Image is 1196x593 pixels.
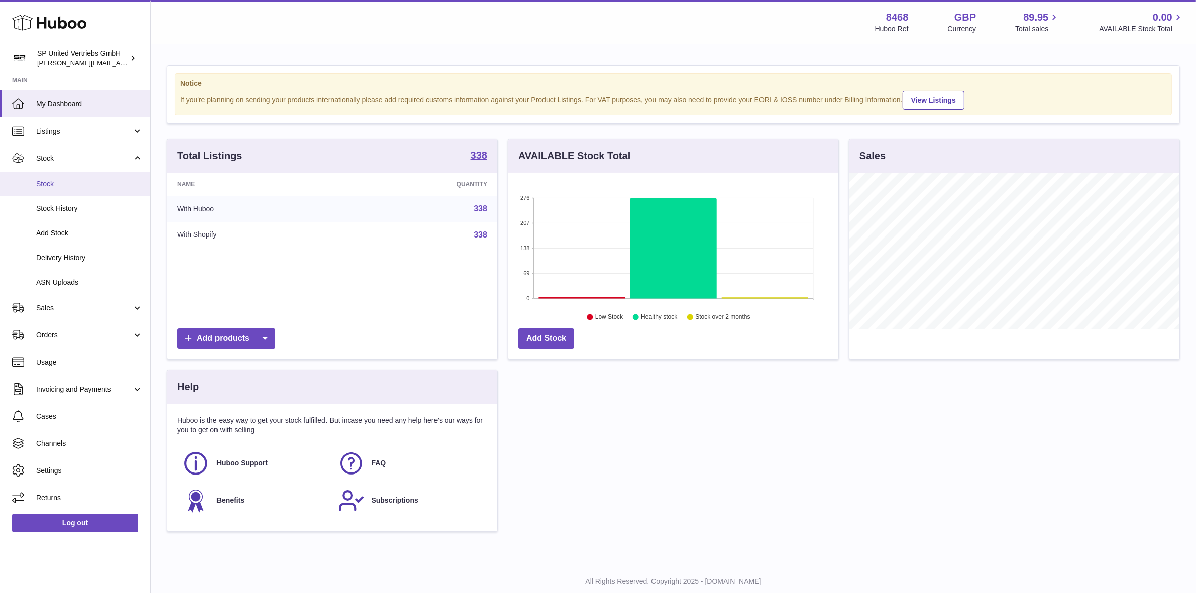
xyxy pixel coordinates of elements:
span: Invoicing and Payments [36,385,132,394]
text: Healthy stock [641,314,678,321]
span: ASN Uploads [36,278,143,287]
span: Total sales [1015,24,1060,34]
span: [PERSON_NAME][EMAIL_ADDRESS][DOMAIN_NAME] [37,59,201,67]
text: 138 [520,245,529,251]
a: 338 [471,150,487,162]
text: 207 [520,220,529,226]
strong: 8468 [886,11,909,24]
a: View Listings [903,91,964,110]
span: Settings [36,466,143,476]
span: Stock [36,179,143,189]
a: Add Stock [518,328,574,349]
img: tim@sp-united.com [12,51,27,66]
a: Subscriptions [338,487,483,514]
td: With Shopify [167,222,345,248]
span: Delivery History [36,253,143,263]
span: Usage [36,358,143,367]
a: 338 [474,230,487,239]
a: Log out [12,514,138,532]
th: Quantity [345,173,497,196]
h3: Sales [859,149,886,163]
span: 0.00 [1153,11,1172,24]
span: Subscriptions [372,496,418,505]
span: AVAILABLE Stock Total [1099,24,1184,34]
div: SP United Vertriebs GmbH [37,49,128,68]
text: Stock over 2 months [695,314,750,321]
span: Listings [36,127,132,136]
td: With Huboo [167,196,345,222]
a: 0.00 AVAILABLE Stock Total [1099,11,1184,34]
div: Currency [948,24,976,34]
span: My Dashboard [36,99,143,109]
h3: Total Listings [177,149,242,163]
a: 338 [474,204,487,213]
h3: Help [177,380,199,394]
span: Huboo Support [216,458,268,468]
span: Returns [36,493,143,503]
th: Name [167,173,345,196]
a: 89.95 Total sales [1015,11,1060,34]
span: 89.95 [1023,11,1048,24]
text: 69 [523,270,529,276]
span: FAQ [372,458,386,468]
span: Add Stock [36,228,143,238]
div: Huboo Ref [875,24,909,34]
text: 276 [520,195,529,201]
strong: GBP [954,11,976,24]
strong: Notice [180,79,1166,88]
span: Cases [36,412,143,421]
a: Benefits [182,487,328,514]
div: If you're planning on sending your products internationally please add required customs informati... [180,89,1166,110]
a: Huboo Support [182,450,328,477]
span: Stock History [36,204,143,213]
span: Channels [36,439,143,448]
span: Benefits [216,496,244,505]
text: 0 [526,295,529,301]
a: Add products [177,328,275,349]
a: FAQ [338,450,483,477]
strong: 338 [471,150,487,160]
span: Sales [36,303,132,313]
span: Orders [36,330,132,340]
h3: AVAILABLE Stock Total [518,149,630,163]
text: Low Stock [595,314,623,321]
p: All Rights Reserved. Copyright 2025 - [DOMAIN_NAME] [159,577,1188,586]
span: Stock [36,154,132,163]
p: Huboo is the easy way to get your stock fulfilled. But incase you need any help here's our ways f... [177,416,487,435]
